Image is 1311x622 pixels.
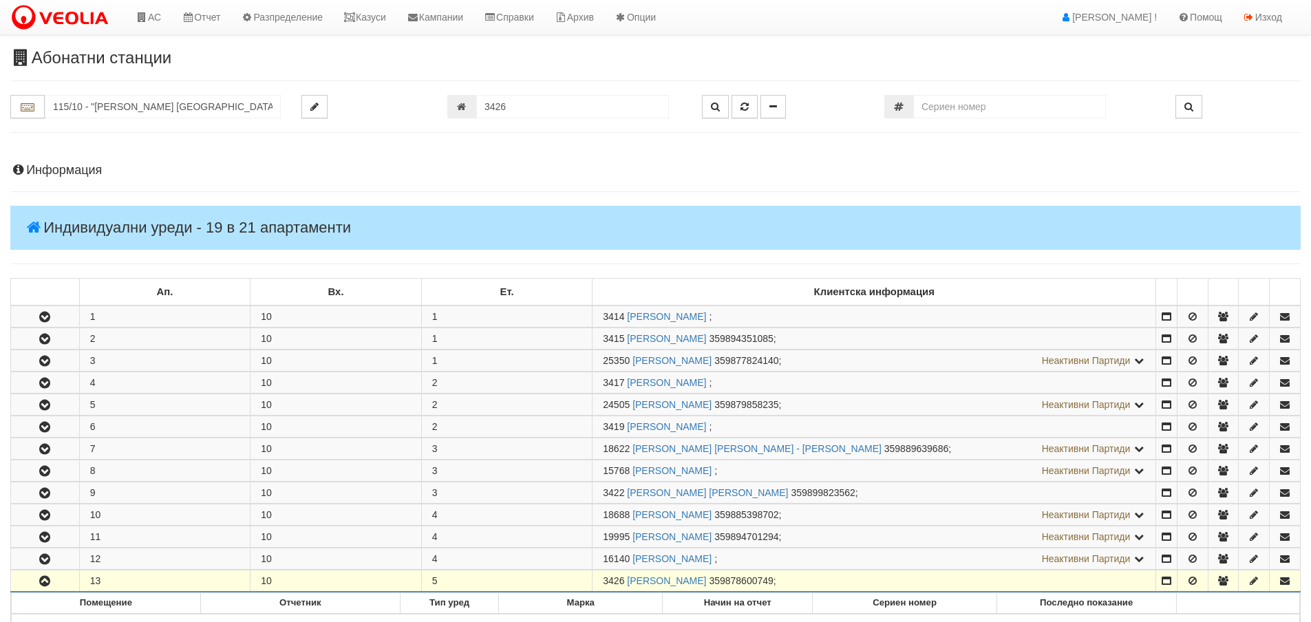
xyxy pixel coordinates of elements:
td: ; [593,394,1156,416]
td: 7 [79,438,251,460]
th: Начин на отчет [662,593,812,614]
span: 1 [432,311,438,322]
input: Партида № [476,95,669,118]
td: ; [593,438,1156,460]
td: : No sort applied, sorting is disabled [1270,279,1301,306]
span: 359894351085 [709,333,773,344]
td: 4 [79,372,251,394]
a: [PERSON_NAME] [627,575,706,586]
th: Отчетник [200,593,400,614]
td: 10 [251,548,422,570]
span: Партида № [603,487,624,498]
td: 9 [79,482,251,504]
td: ; [593,350,1156,372]
th: Марка [499,593,663,614]
span: 359878600749 [709,575,773,586]
td: 10 [251,526,422,548]
span: Партида № [603,333,624,344]
span: Неактивни Партиди [1042,355,1131,366]
td: : No sort applied, sorting is disabled [1156,279,1177,306]
td: ; [593,570,1156,592]
td: 10 [251,305,422,328]
span: Неактивни Партиди [1042,465,1131,476]
td: : No sort applied, sorting is disabled [11,279,80,306]
td: 10 [251,416,422,438]
td: ; [593,482,1156,504]
td: 10 [251,482,422,504]
span: 2 [432,377,438,388]
td: ; [593,548,1156,570]
td: 10 [251,438,422,460]
span: 4 [432,531,438,542]
span: Партида № [603,355,630,366]
td: 12 [79,548,251,570]
td: ; [593,416,1156,438]
a: [PERSON_NAME] [632,399,712,410]
img: VeoliaLogo.png [10,3,115,32]
a: [PERSON_NAME] [632,465,712,476]
b: Вх. [328,286,344,297]
span: 1 [432,355,438,366]
span: Партида № [603,465,630,476]
th: Помещение [12,593,201,614]
a: [PERSON_NAME] [632,509,712,520]
th: Последно показание [996,593,1176,614]
span: 359879858235 [714,399,778,410]
td: 10 [79,504,251,526]
h4: Индивидуални уреди - 19 в 21 апартаменти [10,206,1301,250]
span: Партида № [603,443,630,454]
span: 359885398702 [714,509,778,520]
span: Неактивни Партиди [1042,399,1131,410]
td: Ап.: No sort applied, sorting is disabled [79,279,251,306]
span: Партида № [603,421,624,432]
td: ; [593,305,1156,328]
td: 10 [251,394,422,416]
a: [PERSON_NAME] [627,421,706,432]
span: Партида № [603,311,624,322]
th: Тип уред [400,593,499,614]
span: Неактивни Партиди [1042,553,1131,564]
a: [PERSON_NAME] [632,553,712,564]
td: : No sort applied, sorting is disabled [1239,279,1270,306]
td: 11 [79,526,251,548]
input: Сериен номер [913,95,1106,118]
span: 2 [432,421,438,432]
td: 5 [79,394,251,416]
span: Партида № [603,399,630,410]
td: 10 [251,328,422,350]
b: Ет. [500,286,514,297]
td: 13 [79,570,251,592]
span: Неактивни Партиди [1042,443,1131,454]
span: Партида № [603,509,630,520]
input: Абонатна станция [45,95,281,118]
td: Ет.: No sort applied, sorting is disabled [421,279,593,306]
span: 1 [432,333,438,344]
td: ; [593,328,1156,350]
td: 10 [251,372,422,394]
td: 10 [251,504,422,526]
th: Сериен номер [813,593,996,614]
td: 3 [79,350,251,372]
span: 2 [432,399,438,410]
a: [PERSON_NAME] [632,355,712,366]
span: Партида № [603,553,630,564]
b: Ап. [157,286,173,297]
span: 3 [432,487,438,498]
a: [PERSON_NAME] [PERSON_NAME] - [PERSON_NAME] [632,443,882,454]
td: ; [593,460,1156,482]
b: Клиентска информация [814,286,935,297]
td: ; [593,372,1156,394]
span: Неактивни Партиди [1042,509,1131,520]
span: 3 [432,465,438,476]
span: Партида № [603,531,630,542]
td: 8 [79,460,251,482]
td: 1 [79,305,251,328]
td: : No sort applied, sorting is disabled [1177,279,1208,306]
span: 4 [432,509,438,520]
td: Вх.: No sort applied, sorting is disabled [251,279,422,306]
span: 3 [432,443,438,454]
td: 10 [251,570,422,592]
h3: Абонатни станции [10,49,1301,67]
span: Партида № [603,575,624,586]
span: Неактивни Партиди [1042,531,1131,542]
